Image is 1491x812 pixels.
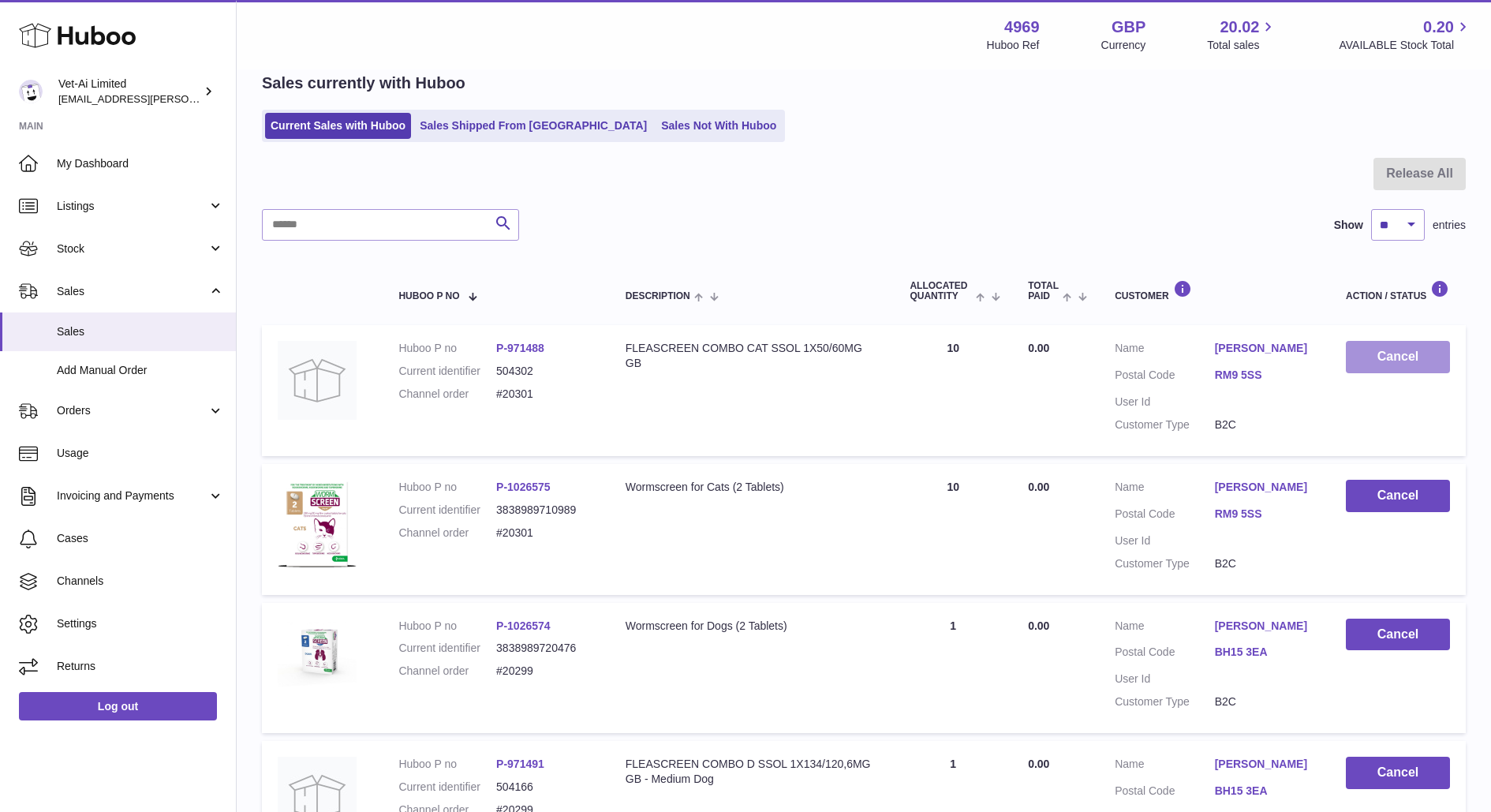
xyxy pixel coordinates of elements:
[57,241,207,256] span: Stock
[626,619,879,634] div: Wormscreen for Dogs (2 Tablets)
[894,464,1012,595] td: 10
[1215,784,1314,799] a: BH15 3EA
[1215,556,1314,571] dd: B2C
[1115,341,1214,360] dt: Name
[57,284,207,299] span: Sales
[496,780,594,795] dd: 504166
[1346,757,1450,789] button: Cancel
[1339,17,1472,53] a: 0.20 AVAILABLE Stock Total
[1346,280,1450,301] div: Action / Status
[1115,619,1214,638] dt: Name
[1215,341,1314,356] a: [PERSON_NAME]
[1115,480,1214,499] dt: Name
[894,603,1012,734] td: 1
[1115,645,1214,664] dt: Postal Code
[57,199,207,214] span: Listings
[278,480,357,569] img: 49691735900523.png
[1215,619,1314,634] a: [PERSON_NAME]
[1115,395,1214,410] dt: User Id
[278,341,357,420] img: no-photo.jpg
[1220,17,1259,38] span: 20.02
[1346,341,1450,373] button: Cancel
[1101,38,1146,53] div: Currency
[398,757,496,772] dt: Huboo P no
[57,659,224,674] span: Returns
[496,758,544,770] a: P-971491
[496,664,594,679] dd: #20299
[57,446,224,461] span: Usage
[58,92,316,105] span: [EMAIL_ADDRESS][PERSON_NAME][DOMAIN_NAME]
[57,403,207,418] span: Orders
[278,619,357,689] img: 49691735900533.jpg
[1334,218,1363,233] label: Show
[626,341,879,371] div: FLEASCREEN COMBO CAT SSOL 1X50/60MG GB
[1215,757,1314,772] a: [PERSON_NAME]
[496,641,594,656] dd: 3838989720476
[57,616,224,631] span: Settings
[1433,218,1466,233] span: entries
[1115,280,1314,301] div: Customer
[19,80,43,103] img: abbey.fraser-roe@vet-ai.com
[1115,784,1214,803] dt: Postal Code
[1004,17,1040,38] strong: 4969
[1115,507,1214,526] dt: Postal Code
[398,341,496,356] dt: Huboo P no
[496,342,544,354] a: P-971488
[1115,556,1214,571] dt: Customer Type
[57,324,224,339] span: Sales
[496,619,551,632] a: P-1026574
[1215,694,1314,709] dd: B2C
[57,488,207,503] span: Invoicing and Payments
[1339,38,1472,53] span: AVAILABLE Stock Total
[1115,757,1214,776] dt: Name
[626,757,879,787] div: FLEASCREEN COMBO D SSOL 1X134/120,6MG GB - Medium Dog
[1115,672,1214,687] dt: User Id
[496,481,551,493] a: P-1026575
[1115,533,1214,548] dt: User Id
[1115,368,1214,387] dt: Postal Code
[496,364,594,379] dd: 504302
[58,77,200,107] div: Vet-Ai Limited
[894,325,1012,456] td: 10
[1215,417,1314,432] dd: B2C
[57,363,224,378] span: Add Manual Order
[1346,480,1450,512] button: Cancel
[1423,17,1454,38] span: 0.20
[398,780,496,795] dt: Current identifier
[398,641,496,656] dt: Current identifier
[1112,17,1145,38] strong: GBP
[398,503,496,518] dt: Current identifier
[626,480,879,495] div: Wormscreen for Cats (2 Tablets)
[910,281,971,301] span: ALLOCATED Quantity
[1207,17,1277,53] a: 20.02 Total sales
[1028,481,1049,493] span: 0.00
[1028,619,1049,632] span: 0.00
[57,574,224,589] span: Channels
[398,291,459,301] span: Huboo P no
[398,364,496,379] dt: Current identifier
[57,156,224,171] span: My Dashboard
[1215,645,1314,660] a: BH15 3EA
[57,531,224,546] span: Cases
[1115,417,1214,432] dt: Customer Type
[656,113,782,139] a: Sales Not With Huboo
[496,503,594,518] dd: 3838989710989
[626,291,690,301] span: Description
[1028,281,1059,301] span: Total paid
[414,113,652,139] a: Sales Shipped From [GEOGRAPHIC_DATA]
[496,526,594,541] dd: #20301
[987,38,1040,53] div: Huboo Ref
[398,526,496,541] dt: Channel order
[1215,507,1314,522] a: RM9 5SS
[262,73,465,94] h2: Sales currently with Huboo
[1028,758,1049,770] span: 0.00
[1215,368,1314,383] a: RM9 5SS
[1028,342,1049,354] span: 0.00
[398,387,496,402] dt: Channel order
[1346,619,1450,651] button: Cancel
[265,113,411,139] a: Current Sales with Huboo
[398,619,496,634] dt: Huboo P no
[398,664,496,679] dt: Channel order
[1215,480,1314,495] a: [PERSON_NAME]
[496,387,594,402] dd: #20301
